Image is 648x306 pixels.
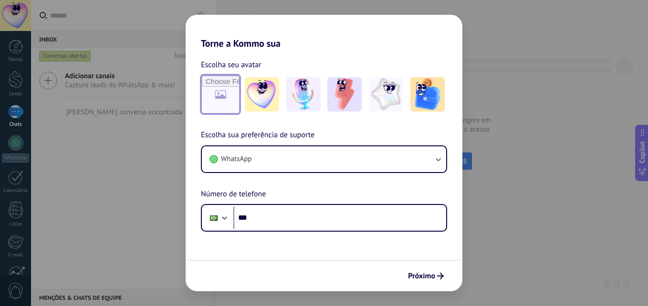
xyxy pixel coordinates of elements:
[201,188,266,201] span: Número de telefone
[245,77,279,112] img: -1.jpeg
[404,268,448,284] button: Próximo
[205,208,223,228] div: Brazil: + 55
[286,77,321,112] img: -2.jpeg
[186,15,462,49] h2: Torne a Kommo sua
[408,273,435,279] span: Próximo
[221,154,251,164] span: WhatsApp
[410,77,445,112] img: -5.jpeg
[202,146,446,172] button: WhatsApp
[327,77,362,112] img: -3.jpeg
[201,129,314,142] span: Escolha sua preferência de suporte
[369,77,403,112] img: -4.jpeg
[201,59,261,71] span: Escolha seu avatar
